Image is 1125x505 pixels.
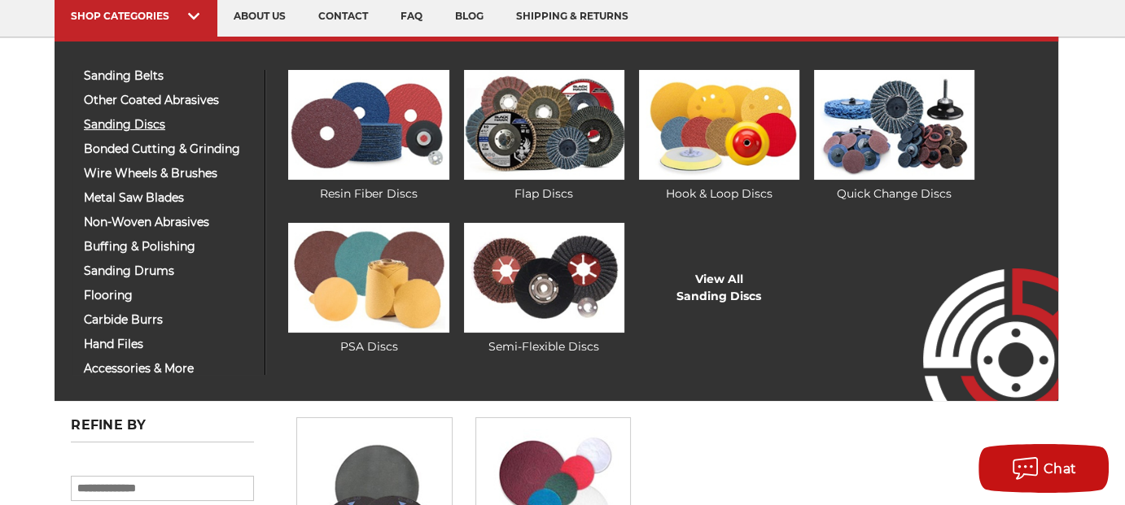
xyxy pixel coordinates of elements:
[288,223,449,333] img: PSA Discs
[1044,461,1077,477] span: Chat
[676,271,761,305] a: View AllSanding Discs
[464,70,624,202] a: Flap Discs
[814,70,974,180] img: Quick Change Discs
[288,70,449,202] a: Resin Fiber Discs
[84,94,252,107] span: other coated abrasives
[84,241,252,253] span: buffing & polishing
[978,444,1109,493] button: Chat
[71,417,254,442] h5: Refine by
[84,363,252,375] span: accessories & more
[288,70,449,180] img: Resin Fiber Discs
[84,338,252,350] span: hand files
[894,220,1058,401] img: Empire Abrasives Logo Image
[84,143,252,155] span: bonded cutting & grinding
[84,265,252,277] span: sanding drums
[84,290,252,302] span: flooring
[84,216,252,229] span: non-woven abrasives
[464,70,624,180] img: Flap Discs
[464,223,624,355] a: Semi-Flexible Discs
[84,192,252,204] span: metal saw blades
[814,70,974,202] a: Quick Change Discs
[84,70,252,82] span: sanding belts
[464,223,624,333] img: Semi-Flexible Discs
[84,119,252,131] span: sanding discs
[639,70,799,202] a: Hook & Loop Discs
[288,223,449,355] a: PSA Discs
[84,314,252,326] span: carbide burrs
[71,10,201,22] div: SHOP CATEGORIES
[639,70,799,180] img: Hook & Loop Discs
[84,168,252,180] span: wire wheels & brushes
